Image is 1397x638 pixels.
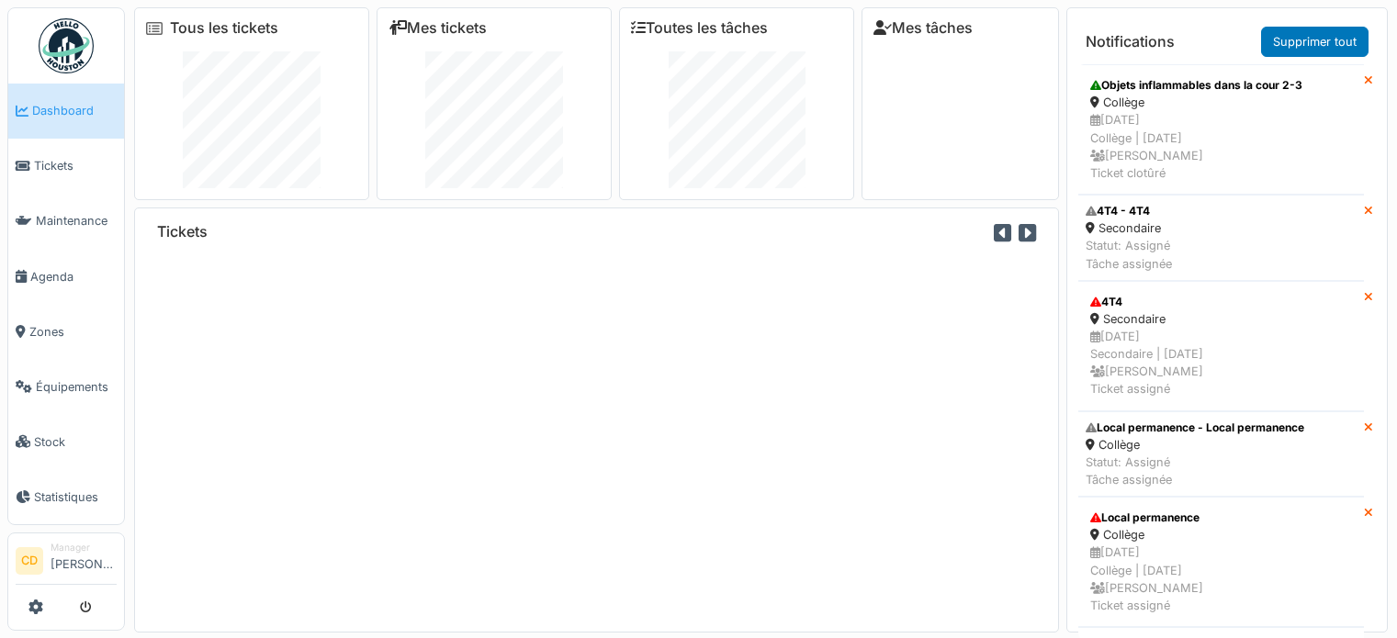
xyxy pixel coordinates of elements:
div: Collège [1090,526,1352,543]
img: Badge_color-CXgf-gQk.svg [39,18,94,73]
h6: Tickets [157,223,208,241]
a: Statistiques [8,469,124,524]
li: [PERSON_NAME] [51,541,117,580]
a: Objets inflammables dans la cour 2-3 Collège [DATE]Collège | [DATE] [PERSON_NAME]Ticket clotûré [1078,64,1364,195]
h6: Notifications [1086,33,1175,50]
div: Statut: Assigné Tâche assignée [1086,237,1172,272]
div: Secondaire [1090,310,1352,328]
a: Local permanence - Local permanence Collège Statut: AssignéTâche assignée [1078,411,1364,498]
a: Supprimer tout [1261,27,1369,57]
li: CD [16,547,43,575]
div: Collège [1090,94,1352,111]
div: Local permanence [1090,509,1352,526]
a: Local permanence Collège [DATE]Collège | [DATE] [PERSON_NAME]Ticket assigné [1078,497,1364,627]
span: Tickets [34,157,117,174]
div: Collège [1086,436,1304,453]
a: Mes tickets [389,19,487,37]
div: Local permanence - Local permanence [1086,420,1304,436]
a: Équipements [8,359,124,414]
div: Manager [51,541,117,554]
a: Mes tâches [873,19,973,37]
span: Zones [29,323,117,341]
div: Secondaire [1086,219,1172,237]
a: Stock [8,414,124,469]
a: Agenda [8,249,124,304]
span: Stock [34,433,117,451]
div: Statut: Assigné Tâche assignée [1086,453,1304,488]
a: CD Manager[PERSON_NAME] [16,541,117,585]
span: Dashboard [32,102,117,119]
a: Toutes les tâches [631,19,768,37]
a: Tickets [8,139,124,194]
div: [DATE] Collège | [DATE] [PERSON_NAME] Ticket clotûré [1090,111,1352,182]
a: 4T4 Secondaire [DATE]Secondaire | [DATE] [PERSON_NAME]Ticket assigné [1078,281,1364,411]
a: Maintenance [8,194,124,249]
span: Agenda [30,268,117,285]
div: [DATE] Collège | [DATE] [PERSON_NAME] Ticket assigné [1090,543,1352,614]
a: 4T4 - 4T4 Secondaire Statut: AssignéTâche assignée [1078,195,1364,281]
div: Objets inflammables dans la cour 2-3 [1090,77,1352,94]
span: Maintenance [36,212,117,229]
div: [DATE] Secondaire | [DATE] [PERSON_NAME] Ticket assigné [1090,328,1352,398]
a: Dashboard [8,84,124,139]
a: Tous les tickets [170,19,278,37]
span: Équipements [36,378,117,396]
a: Zones [8,304,124,359]
span: Statistiques [34,488,117,506]
div: 4T4 - 4T4 [1086,203,1172,219]
div: 4T4 [1090,294,1352,310]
